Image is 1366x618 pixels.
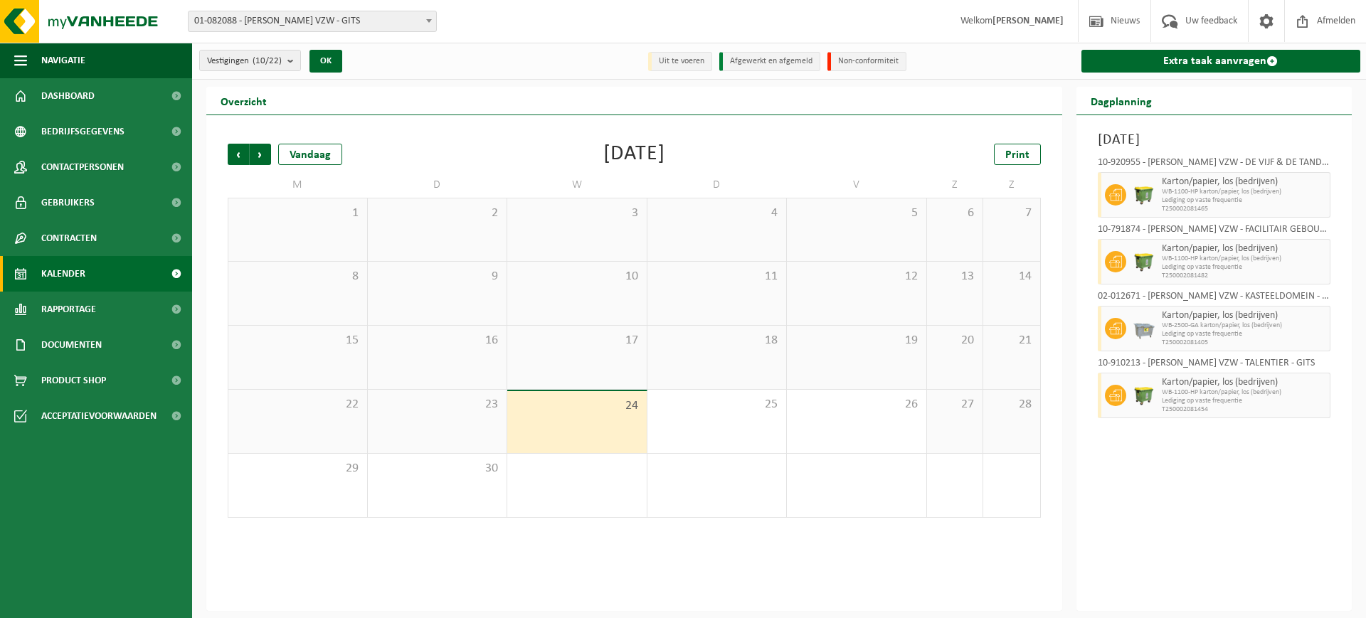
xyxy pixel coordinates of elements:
[1133,251,1155,272] img: WB-1100-HPE-GN-50
[375,461,500,476] span: 30
[41,256,85,292] span: Kalender
[199,50,301,71] button: Vestigingen(10/22)
[514,269,640,284] span: 10
[1162,388,1327,397] span: WB-1100-HP karton/papier, los (bedrijven)
[309,50,342,73] button: OK
[990,206,1032,221] span: 7
[41,78,95,114] span: Dashboard
[934,269,976,284] span: 13
[1162,255,1327,263] span: WB-1100-HP karton/papier, los (bedrijven)
[994,144,1041,165] a: Print
[1098,358,1331,373] div: 10-910213 - [PERSON_NAME] VZW - TALENTIER - GITS
[41,149,124,185] span: Contactpersonen
[927,172,984,198] td: Z
[1162,205,1327,213] span: T250002081465
[934,333,976,348] span: 20
[655,397,780,412] span: 25
[1098,292,1331,306] div: 02-012671 - [PERSON_NAME] VZW - KASTEELDOMEIN - GITS
[507,172,647,198] td: W
[1162,263,1327,272] span: Lediging op vaste frequentie
[41,292,96,327] span: Rapportage
[41,327,102,363] span: Documenten
[206,87,281,114] h2: Overzicht
[934,397,976,412] span: 27
[1098,129,1331,151] h3: [DATE]
[41,398,157,434] span: Acceptatievoorwaarden
[1005,149,1029,161] span: Print
[235,269,360,284] span: 8
[1133,318,1155,339] img: WB-2500-GAL-GY-01
[719,52,820,71] li: Afgewerkt en afgemeld
[1081,50,1361,73] a: Extra taak aanvragen
[647,172,788,198] td: D
[1162,397,1327,405] span: Lediging op vaste frequentie
[375,397,500,412] span: 23
[41,220,97,256] span: Contracten
[1162,339,1327,347] span: T250002081405
[235,397,360,412] span: 22
[207,50,282,72] span: Vestigingen
[1162,321,1327,330] span: WB-2500-GA karton/papier, los (bedrijven)
[787,172,927,198] td: V
[1098,225,1331,239] div: 10-791874 - [PERSON_NAME] VZW - FACILITAIR GEBOUW / ECONOMAAT - GITS
[1133,385,1155,406] img: WB-1100-HPE-GN-50
[1162,243,1327,255] span: Karton/papier, los (bedrijven)
[235,461,360,476] span: 29
[655,206,780,221] span: 4
[648,52,712,71] li: Uit te voeren
[990,269,1032,284] span: 14
[253,56,282,65] count: (10/22)
[375,269,500,284] span: 9
[188,11,437,32] span: 01-082088 - DOMINIEK SAVIO VZW - GITS
[41,114,125,149] span: Bedrijfsgegevens
[1162,377,1327,388] span: Karton/papier, los (bedrijven)
[189,11,436,31] span: 01-082088 - DOMINIEK SAVIO VZW - GITS
[514,398,640,414] span: 24
[794,206,919,221] span: 5
[1162,405,1327,414] span: T250002081454
[41,363,106,398] span: Product Shop
[228,172,368,198] td: M
[235,333,360,348] span: 15
[375,333,500,348] span: 16
[603,144,665,165] div: [DATE]
[655,269,780,284] span: 11
[1133,184,1155,206] img: WB-1100-HPE-GN-50
[655,333,780,348] span: 18
[368,172,508,198] td: D
[992,16,1064,26] strong: [PERSON_NAME]
[934,206,976,221] span: 6
[41,185,95,220] span: Gebruikers
[514,333,640,348] span: 17
[1162,176,1327,188] span: Karton/papier, los (bedrijven)
[990,397,1032,412] span: 28
[375,206,500,221] span: 2
[794,333,919,348] span: 19
[41,43,85,78] span: Navigatie
[278,144,342,165] div: Vandaag
[1076,87,1166,114] h2: Dagplanning
[235,206,360,221] span: 1
[794,269,919,284] span: 12
[1098,158,1331,172] div: 10-920955 - [PERSON_NAME] VZW - DE VIJF & DE TANDEM - GITS
[1162,188,1327,196] span: WB-1100-HP karton/papier, los (bedrijven)
[827,52,906,71] li: Non-conformiteit
[1162,196,1327,205] span: Lediging op vaste frequentie
[1162,330,1327,339] span: Lediging op vaste frequentie
[794,397,919,412] span: 26
[990,333,1032,348] span: 21
[250,144,271,165] span: Volgende
[228,144,249,165] span: Vorige
[1162,310,1327,321] span: Karton/papier, los (bedrijven)
[1162,272,1327,280] span: T250002081482
[983,172,1040,198] td: Z
[514,206,640,221] span: 3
